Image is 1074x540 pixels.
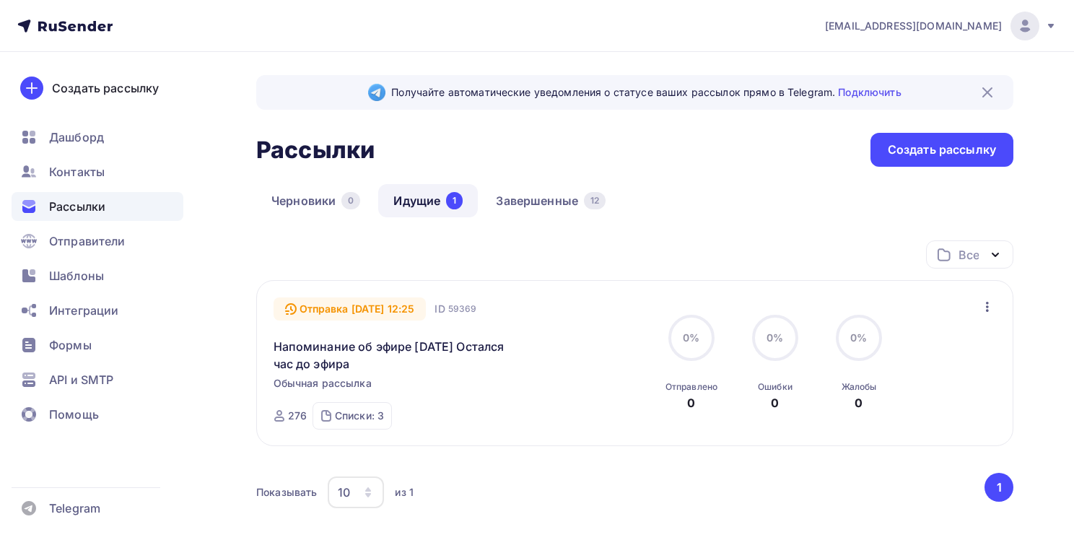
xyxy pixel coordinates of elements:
[926,240,1013,269] button: Все
[982,473,1014,502] ul: Pagination
[12,157,183,186] a: Контакты
[49,500,100,517] span: Telegram
[758,381,793,393] div: Ошибки
[49,198,105,215] span: Рассылки
[825,12,1057,40] a: [EMAIL_ADDRESS][DOMAIN_NAME]
[12,331,183,360] a: Формы
[855,394,863,411] div: 0
[49,232,126,250] span: Отправители
[959,246,979,264] div: Все
[448,302,477,316] span: 59369
[49,336,92,354] span: Формы
[274,338,521,373] a: Напоминание об эфире [DATE] Остался час до эфира
[368,84,385,101] img: Telegram
[838,86,901,98] a: Подключить
[446,192,463,209] div: 1
[49,302,118,319] span: Интеграции
[49,129,104,146] span: Дашборд
[49,406,99,423] span: Помощь
[274,376,372,391] span: Обычная рассылка
[435,302,445,316] span: ID
[12,123,183,152] a: Дашборд
[888,141,996,158] div: Создать рассылку
[49,163,105,180] span: Контакты
[665,381,717,393] div: Отправлено
[256,136,375,165] h2: Рассылки
[288,409,307,423] div: 276
[256,184,375,217] a: Черновики0
[687,394,695,411] div: 0
[683,331,699,344] span: 0%
[378,184,478,217] a: Идущие1
[584,192,606,209] div: 12
[391,85,901,100] span: Получайте автоматические уведомления о статусе ваших рассылок прямо в Telegram.
[49,371,113,388] span: API и SMTP
[395,485,414,500] div: из 1
[767,331,783,344] span: 0%
[256,485,317,500] div: Показывать
[12,261,183,290] a: Шаблоны
[850,331,867,344] span: 0%
[12,192,183,221] a: Рассылки
[335,409,384,423] div: Списки: 3
[327,476,385,509] button: 10
[49,267,104,284] span: Шаблоны
[341,192,360,209] div: 0
[52,79,159,97] div: Создать рассылку
[12,227,183,256] a: Отправители
[825,19,1002,33] span: [EMAIL_ADDRESS][DOMAIN_NAME]
[338,484,350,501] div: 10
[274,297,427,321] div: Отправка [DATE] 12:25
[842,381,877,393] div: Жалобы
[771,394,779,411] div: 0
[481,184,621,217] a: Завершенные12
[984,473,1013,502] button: Go to page 1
